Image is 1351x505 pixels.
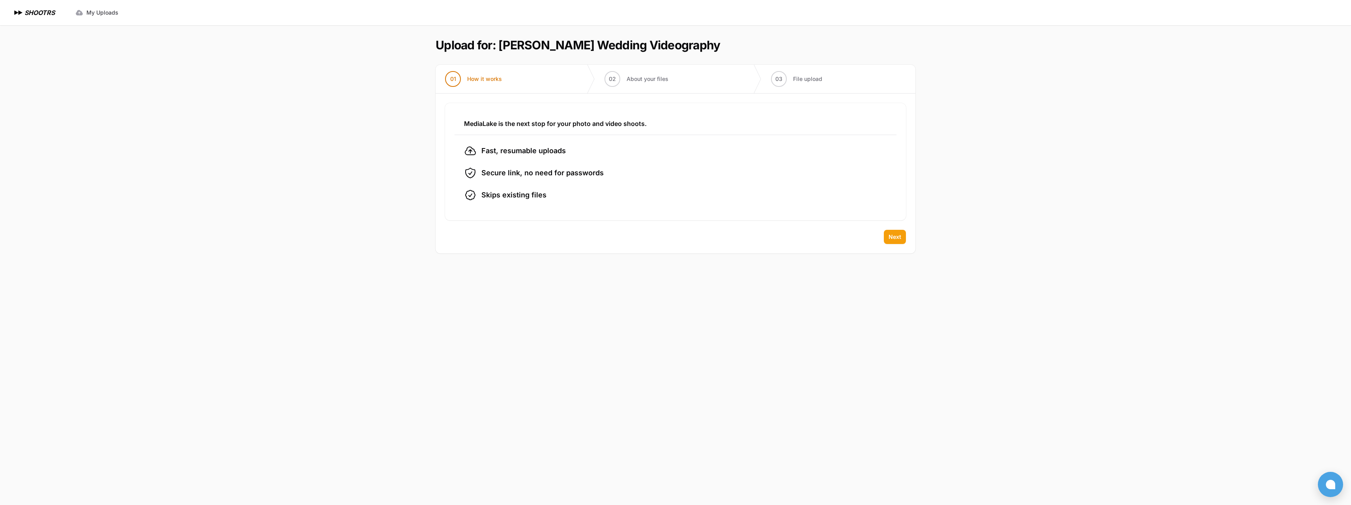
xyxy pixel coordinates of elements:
[436,38,720,52] h1: Upload for: [PERSON_NAME] Wedding Videography
[24,8,55,17] h1: SHOOTRS
[450,75,456,83] span: 01
[762,65,832,93] button: 03 File upload
[1318,472,1343,497] button: Open chat window
[13,8,24,17] img: SHOOTRS
[481,167,604,178] span: Secure link, no need for passwords
[71,6,123,20] a: My Uploads
[595,65,678,93] button: 02 About your files
[481,145,566,156] span: Fast, resumable uploads
[889,233,901,241] span: Next
[627,75,668,83] span: About your files
[86,9,118,17] span: My Uploads
[793,75,822,83] span: File upload
[467,75,502,83] span: How it works
[884,230,906,244] button: Next
[609,75,616,83] span: 02
[481,190,546,201] span: Skips existing files
[775,75,782,83] span: 03
[13,8,55,17] a: SHOOTRS SHOOTRS
[464,119,887,128] h3: MediaLake is the next stop for your photo and video shoots.
[436,65,511,93] button: 01 How it works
